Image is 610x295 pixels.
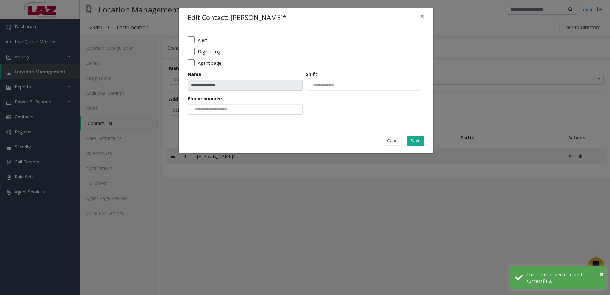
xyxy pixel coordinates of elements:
button: Close [416,8,429,24]
input: NO DATA FOUND [306,80,339,90]
span: × [600,269,603,278]
label: Name [188,71,201,78]
label: Alert [198,37,207,43]
button: Close [600,269,603,279]
label: Shift [306,71,317,78]
input: NO DATA FOUND [188,104,236,115]
button: Save [407,136,424,146]
div: The item has been created successfully. [526,271,601,284]
label: Agent page [198,60,221,66]
span: × [420,11,424,20]
label: Digest Log [198,48,220,55]
h4: Edit Contact: [PERSON_NAME]* [188,13,286,23]
button: Cancel [383,136,405,146]
label: Phone numbers [188,95,224,102]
